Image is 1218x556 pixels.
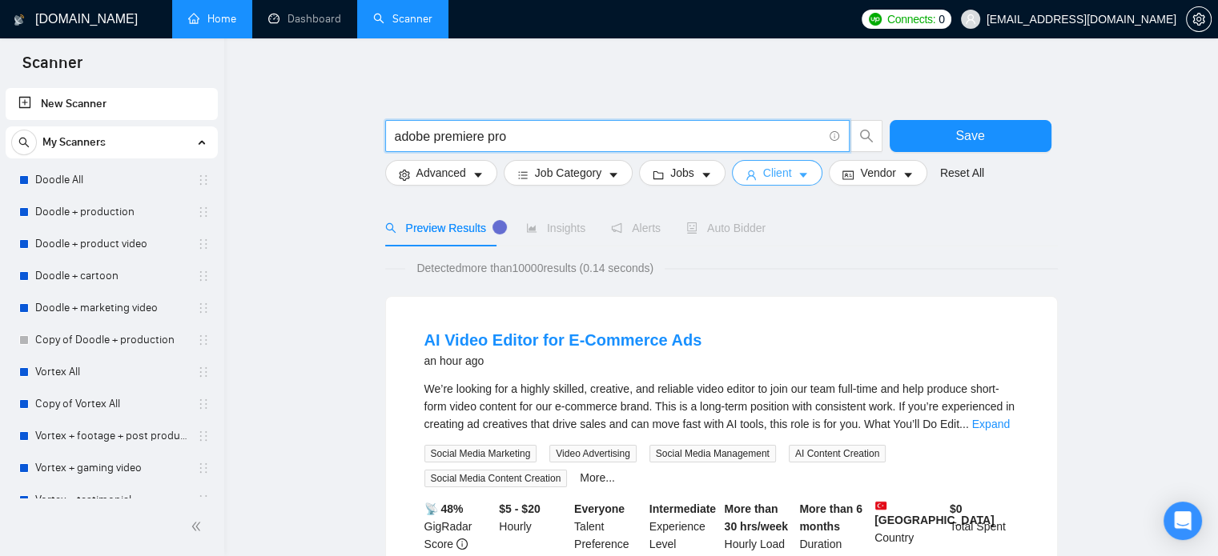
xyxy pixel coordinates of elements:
span: holder [197,174,210,186]
a: Expand [972,418,1010,430]
span: caret-down [798,169,809,181]
span: notification [611,222,622,234]
span: info-circle [830,131,840,142]
span: ... [959,418,969,430]
span: caret-down [902,169,914,181]
button: folderJobscaret-down [639,160,726,186]
span: Job Category [535,164,601,182]
button: idcardVendorcaret-down [829,160,927,186]
span: info-circle [456,538,468,550]
b: 📡 48% [424,502,464,515]
span: Social Media Management [649,445,776,462]
span: Insights [526,222,585,234]
a: Copy of Vortex All [35,388,187,420]
span: Scanner [10,51,95,85]
b: [GEOGRAPHIC_DATA] [874,500,995,526]
b: $5 - $20 [499,502,540,515]
span: folder [653,169,664,181]
span: AI Content Creation [789,445,886,462]
span: search [851,129,882,143]
a: Vortex + footage + post production [35,420,187,452]
li: New Scanner [6,88,218,120]
b: $ 0 [950,502,963,515]
input: Search Freelance Jobs... [395,126,822,146]
img: logo [14,7,25,33]
a: Doodle + marketing video [35,292,187,324]
a: Copy of Doodle + production [35,324,187,356]
span: caret-down [701,169,712,181]
b: Intermediate [649,502,716,515]
span: holder [197,494,210,506]
span: Save [955,126,984,146]
b: Everyone [574,502,625,515]
div: Hourly [496,500,571,553]
span: 0 [939,10,945,28]
div: We’re looking for a highly skilled, creative, and reliable video editor to join our team full-tim... [424,380,1019,433]
div: Talent Preference [571,500,646,553]
a: Doodle + production [35,196,187,228]
span: holder [197,462,210,474]
span: Social Media Marketing [424,445,537,462]
span: user [965,14,976,25]
a: Vortex + testimonial [35,484,187,516]
span: holder [197,398,210,410]
div: Experience Level [646,500,722,553]
span: area-chart [526,222,537,234]
a: Vortex All [35,356,187,388]
span: Connects: [887,10,935,28]
button: userClientcaret-down [732,160,823,186]
span: holder [197,334,210,346]
span: bars [517,169,529,181]
span: double-left [191,518,207,534]
span: caret-down [472,169,484,181]
span: Client [763,164,792,182]
span: robot [686,222,697,234]
span: Auto Bidder [686,222,766,234]
b: More than 6 months [799,502,862,533]
span: caret-down [608,169,619,181]
div: Total Spent [947,500,1022,553]
a: More... [580,471,615,484]
img: 🇹🇷 [875,500,886,511]
div: Duration [796,500,871,553]
span: Vendor [860,164,895,182]
span: holder [197,302,210,314]
div: Open Intercom Messenger [1164,502,1202,540]
a: Doodle + product video [35,228,187,260]
span: Jobs [670,164,694,182]
div: Hourly Load [722,500,797,553]
a: Doodle All [35,164,187,196]
a: dashboardDashboard [268,12,341,26]
span: idcard [842,169,854,181]
span: user [746,169,757,181]
a: AI Video Editor for E-Commerce Ads [424,331,702,349]
span: search [12,137,36,148]
button: setting [1186,6,1212,32]
button: Save [890,120,1051,152]
span: holder [197,366,210,378]
a: homeHome [188,12,236,26]
a: New Scanner [18,88,205,120]
div: GigRadar Score [421,500,496,553]
span: holder [197,270,210,282]
a: searchScanner [373,12,432,26]
span: setting [399,169,410,181]
button: barsJob Categorycaret-down [504,160,633,186]
button: settingAdvancedcaret-down [385,160,497,186]
span: Advanced [416,164,466,182]
a: Reset All [940,164,984,182]
span: search [385,222,396,234]
a: Vortex + gaming video [35,452,187,484]
span: Alerts [611,222,661,234]
button: search [11,130,37,155]
div: Tooltip anchor [492,220,507,234]
span: Detected more than 10000 results (0.14 seconds) [405,259,665,277]
b: More than 30 hrs/week [725,502,788,533]
span: holder [197,430,210,442]
span: Social Media Content Creation [424,470,568,487]
span: My Scanners [42,126,106,158]
a: setting [1186,13,1212,26]
span: Video Advertising [549,445,637,462]
div: an hour ago [424,351,702,370]
img: upwork-logo.png [869,13,882,26]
